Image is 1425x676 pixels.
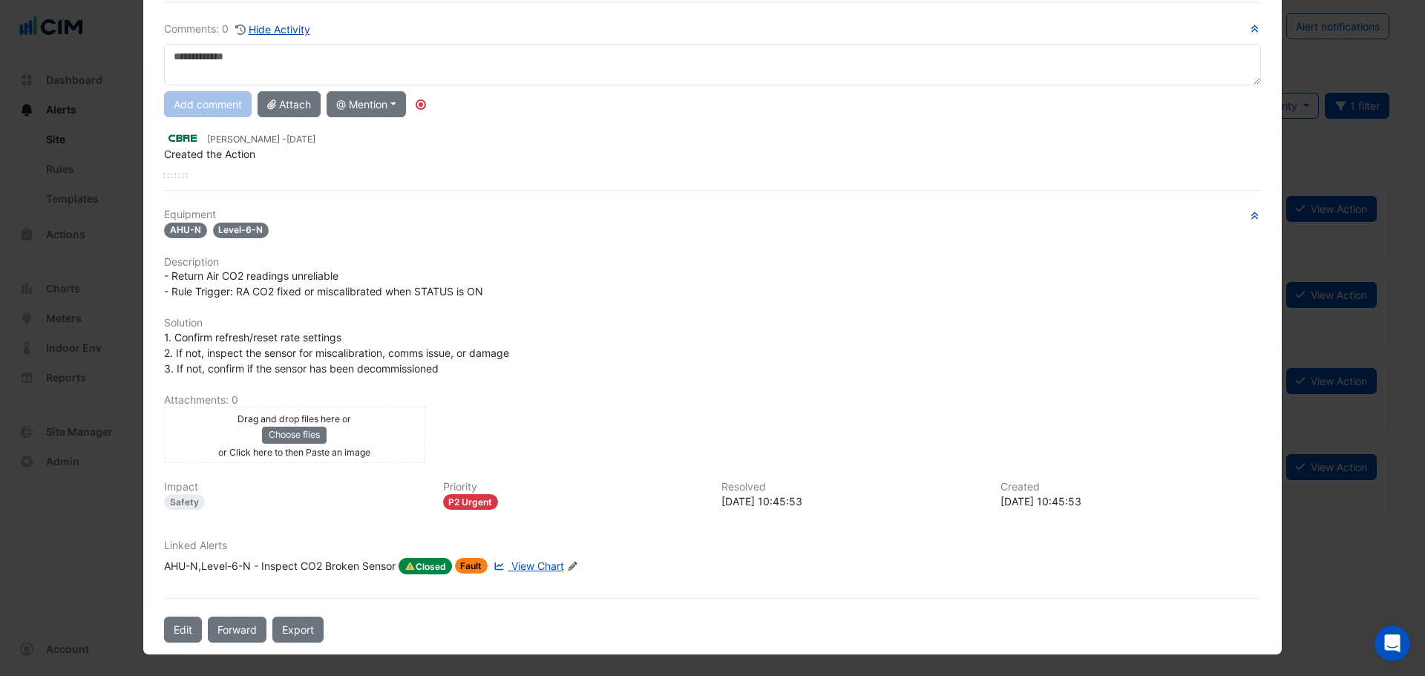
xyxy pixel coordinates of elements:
a: View Chart [491,558,563,574]
h6: Description [164,256,1261,269]
div: Comments: 0 [164,21,311,38]
small: [PERSON_NAME] - [207,133,315,146]
span: View Chart [511,559,564,572]
fa-icon: Edit Linked Alerts [567,561,578,572]
small: Drag and drop files here or [237,413,351,424]
div: [DATE] 10:45:53 [721,493,983,509]
h6: Attachments: 0 [164,394,1261,407]
button: Hide Activity [235,21,311,38]
span: Created the Action [164,148,255,160]
span: Level-6-N [213,223,269,238]
button: Forward [208,617,266,643]
div: AHU-N,Level-6-N - Inspect CO2 Broken Sensor [164,558,396,574]
span: Fault [455,558,488,574]
div: Open Intercom Messenger [1375,626,1410,661]
button: Attach [258,91,321,117]
div: [DATE] 10:45:53 [1000,493,1262,509]
h6: Linked Alerts [164,539,1261,552]
small: or Click here to then Paste an image [218,447,370,458]
img: CBRE Charter Hall [164,130,201,146]
h6: Resolved [721,481,983,493]
h6: Priority [443,481,704,493]
div: P2 Urgent [443,494,499,510]
button: @ Mention [327,91,406,117]
h6: Created [1000,481,1262,493]
span: 2025-07-18 10:45:53 [286,134,315,145]
span: AHU-N [164,223,207,238]
h6: Equipment [164,209,1261,221]
button: Edit [164,617,202,643]
span: - Return Air CO2 readings unreliable - Rule Trigger: RA CO2 fixed or miscalibrated when STATUS is ON [164,269,483,298]
h6: Solution [164,317,1261,329]
div: Safety [164,494,205,510]
button: Choose files [262,427,327,443]
a: Export [272,617,324,643]
h6: Impact [164,481,425,493]
div: Tooltip anchor [414,98,427,111]
span: Closed [399,558,452,574]
span: 1. Confirm refresh/reset rate settings 2. If not, inspect the sensor for miscalibration, comms is... [164,331,509,375]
